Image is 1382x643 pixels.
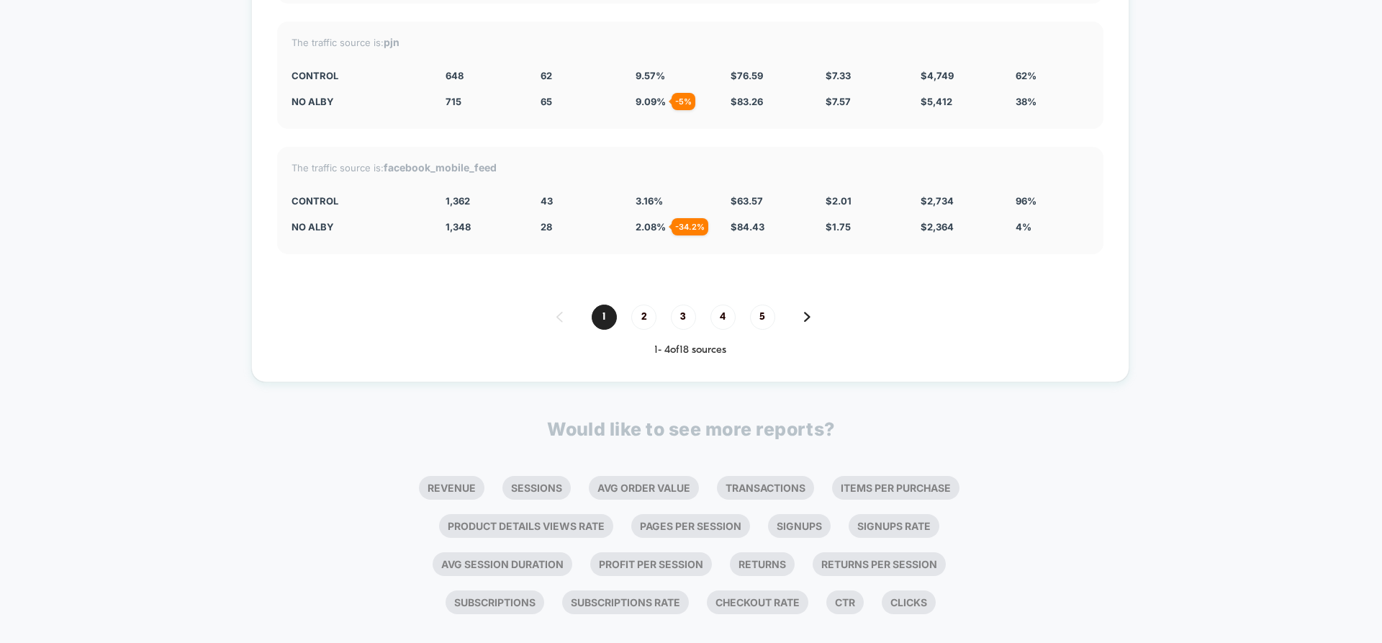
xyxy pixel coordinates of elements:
span: 1 [592,305,617,330]
span: 2.08 % [636,221,666,233]
span: $ 63.57 [731,195,763,207]
li: Subscriptions [446,590,544,614]
li: Avg Session Duration [433,552,572,576]
span: $ 84.43 [731,221,764,233]
div: - 34.2 % [672,218,708,235]
li: Avg Order Value [589,476,699,500]
li: Profit Per Session [590,552,712,576]
span: $ 2,364 [921,221,954,233]
span: 648 [446,70,464,81]
span: $ 83.26 [731,96,763,107]
div: 38% [1016,96,1089,107]
li: Ctr [826,590,864,614]
img: pagination forward [804,312,810,322]
div: CONTROL [292,70,424,81]
span: 28 [541,221,552,233]
p: Would like to see more reports? [547,418,835,440]
span: $ 5,412 [921,96,952,107]
div: CONTROL [292,195,424,207]
li: Clicks [882,590,936,614]
div: 62% [1016,70,1089,81]
span: 5 [750,305,775,330]
div: No Alby [292,96,424,107]
span: 1,362 [446,195,470,207]
strong: facebook_mobile_feed [384,161,497,174]
span: $ 7.57 [826,96,851,107]
li: Signups [768,514,831,538]
div: 4% [1016,221,1089,233]
span: $ 2.01 [826,195,852,207]
li: Product Details Views Rate [439,514,613,538]
strong: pjn [384,36,399,48]
div: No Alby [292,221,424,233]
li: Transactions [717,476,814,500]
li: Signups Rate [849,514,939,538]
span: $ 7.33 [826,70,851,81]
li: Revenue [419,476,484,500]
span: 43 [541,195,553,207]
div: The traffic source is: [292,36,1089,48]
li: Items Per Purchase [832,476,959,500]
div: 1 - 4 of 18 sources [277,344,1103,356]
span: 4 [710,305,736,330]
div: 96% [1016,195,1089,207]
span: $ 1.75 [826,221,851,233]
span: 715 [446,96,461,107]
span: 65 [541,96,552,107]
span: $ 76.59 [731,70,763,81]
span: 9.09 % [636,96,666,107]
span: 1,348 [446,221,471,233]
span: 3 [671,305,696,330]
span: 62 [541,70,552,81]
div: - 5 % [672,93,695,110]
span: $ 2,734 [921,195,954,207]
li: Returns [730,552,795,576]
li: Sessions [502,476,571,500]
span: $ 4,749 [921,70,954,81]
span: 2 [631,305,656,330]
span: 3.16 % [636,195,663,207]
span: 9.57 % [636,70,665,81]
li: Returns Per Session [813,552,946,576]
div: The traffic source is: [292,161,1089,174]
li: Checkout Rate [707,590,808,614]
li: Subscriptions Rate [562,590,689,614]
li: Pages Per Session [631,514,750,538]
